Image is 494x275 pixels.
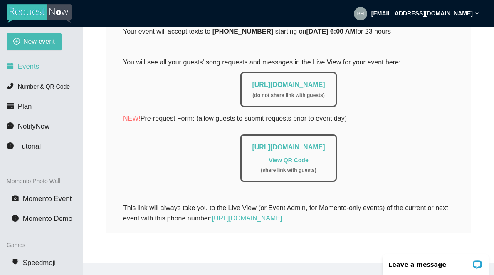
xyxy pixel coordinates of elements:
[371,10,473,17] strong: [EMAIL_ADDRESS][DOMAIN_NAME]
[252,144,325,151] a: [URL][DOMAIN_NAME]
[7,33,62,50] button: plus-circleNew event
[18,122,49,130] span: NotifyNow
[18,83,70,90] span: Number & QR Code
[7,82,14,89] span: phone
[12,195,19,202] span: camera
[12,259,19,266] span: trophy
[212,215,282,222] a: [URL][DOMAIN_NAME]
[123,26,454,37] div: Your event will accept texts to starting on for 23 hours
[252,81,325,88] a: [URL][DOMAIN_NAME]
[7,102,14,109] span: credit-card
[377,249,494,275] iframe: LiveChat chat widget
[269,157,308,164] a: View QR Code
[12,215,19,222] span: info-circle
[212,28,274,35] b: [PHONE_NUMBER]
[18,102,32,110] span: Plan
[23,259,56,267] span: Speedmoji
[7,62,14,69] span: calendar
[123,203,454,223] div: This link will always take you to the Live View (or Event Admin, for Momento-only events) of the ...
[7,122,14,129] span: message
[13,38,20,46] span: plus-circle
[18,142,41,150] span: Tutorial
[7,142,14,149] span: info-circle
[23,36,55,47] span: New event
[18,62,39,70] span: Events
[354,7,367,20] img: aaa7bb0bfbf9eacfe7a42b5dcf2cbb08
[123,113,454,124] p: Pre-request Form: (allow guests to submit requests prior to event day)
[23,195,72,203] span: Momento Event
[306,28,355,35] b: [DATE] 6:00 AM
[123,115,141,122] span: NEW!
[23,215,72,223] span: Momento Demo
[252,166,325,174] div: ( share link with guests )
[475,11,479,15] span: down
[252,92,325,99] div: ( do not share link with guests )
[7,4,72,23] img: RequestNow
[123,57,454,192] div: You will see all your guests' song requests and messages in the Live View for your event here:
